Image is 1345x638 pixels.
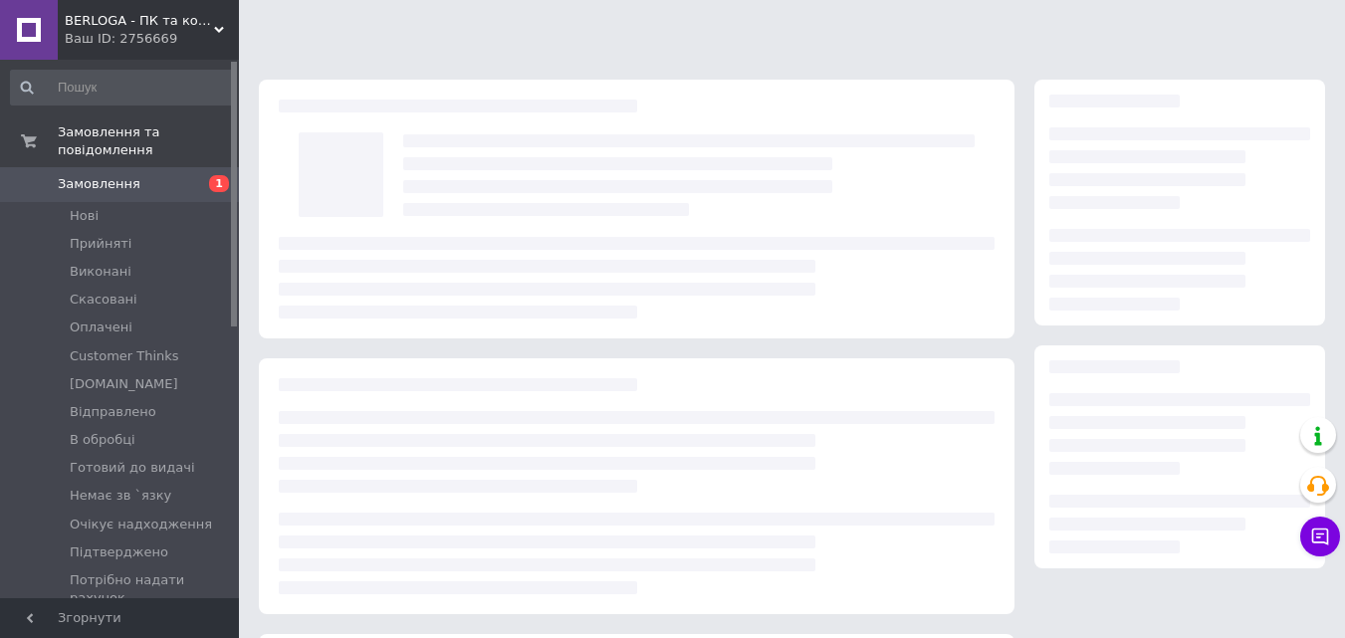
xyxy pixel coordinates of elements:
span: Замовлення та повідомлення [58,123,239,159]
span: BERLOGA - ПК та комплектуючі [65,12,214,30]
span: Потрібно надати рахунок [70,571,233,607]
span: 1 [209,175,229,192]
span: Оплачені [70,319,132,336]
span: Готовий до видачі [70,459,195,477]
span: Прийняті [70,235,131,253]
span: Нові [70,207,99,225]
span: [DOMAIN_NAME] [70,375,178,393]
span: Відправлено [70,403,156,421]
span: Скасовані [70,291,137,309]
span: В обробці [70,431,135,449]
span: Customer Thinks [70,347,179,365]
input: Пошук [10,70,235,106]
span: Замовлення [58,175,140,193]
span: Очікує надходження [70,516,212,533]
div: Ваш ID: 2756669 [65,30,239,48]
button: Чат з покупцем [1300,517,1340,556]
span: Виконані [70,263,131,281]
span: Немає зв `язку [70,487,171,505]
span: Підтверджено [70,543,168,561]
